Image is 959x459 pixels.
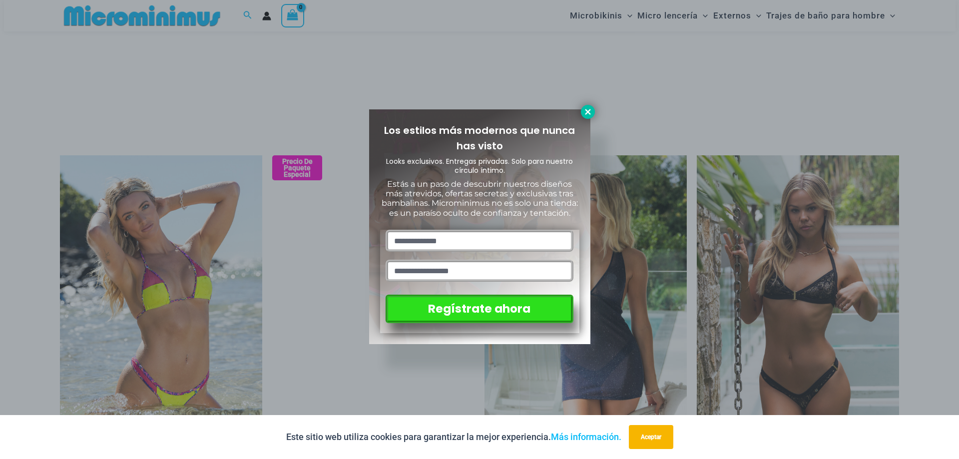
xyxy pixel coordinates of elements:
button: Regístrate ahora [386,295,573,323]
font: Regístrate ahora [428,301,530,317]
font: Este sitio web utiliza cookies para garantizar la mejor experiencia. [286,432,551,442]
font: Estás a un paso de descubrir nuestros diseños más atrevidos, ofertas secretas y exclusivas tras b... [382,179,578,218]
font: Aceptar [641,434,661,441]
a: Más información. [551,432,621,442]
button: Cerca [581,105,595,119]
button: Aceptar [629,425,673,449]
font: Los estilos más modernos que nunca has visto [384,123,575,153]
font: Looks exclusivos. Entregas privadas. Solo para nuestro círculo íntimo. [386,156,573,175]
